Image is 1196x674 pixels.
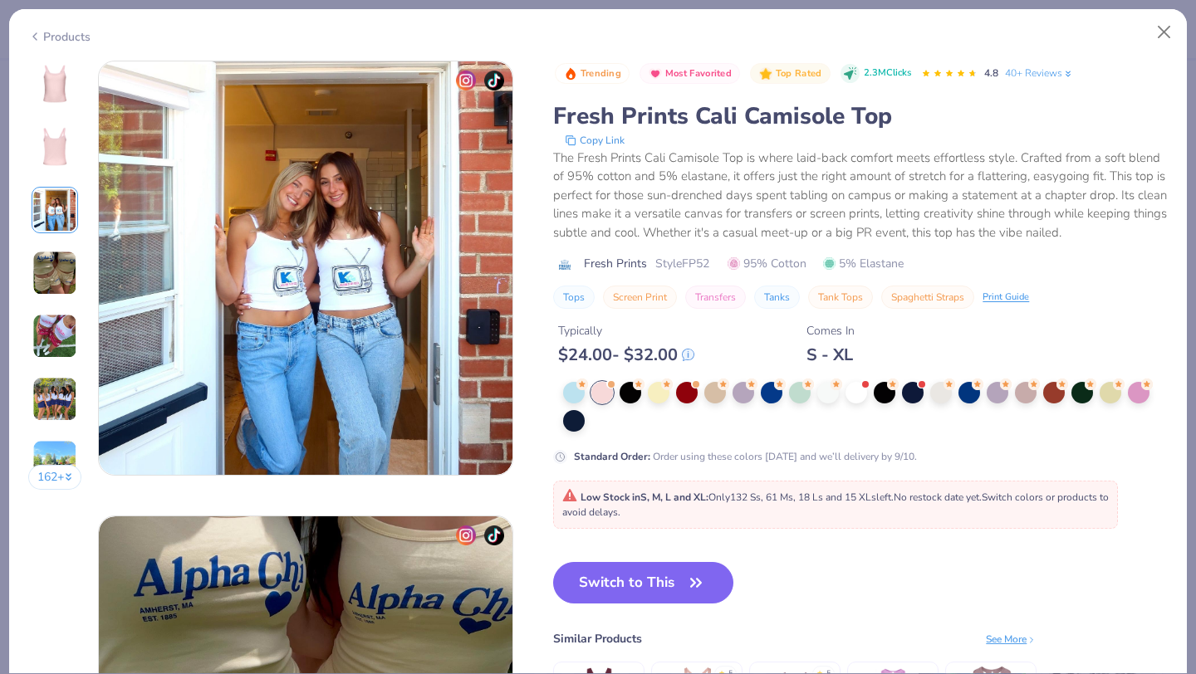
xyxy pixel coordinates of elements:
[808,286,873,309] button: Tank Tops
[553,562,733,603] button: Switch to This
[574,449,917,464] div: Order using these colors [DATE] and we’ll delivery by 9/10.
[754,286,800,309] button: Tanks
[750,63,830,85] button: Badge Button
[665,69,732,78] span: Most Favorited
[32,440,77,485] img: User generated content
[553,149,1168,242] div: The Fresh Prints Cali Camisole Top is where laid-back comfort meets effortless style. Crafted fro...
[685,286,746,309] button: Transfers
[553,100,1168,132] div: Fresh Prints Cali Camisole Top
[776,69,822,78] span: Top Rated
[1005,66,1074,81] a: 40+ Reviews
[581,69,621,78] span: Trending
[32,188,77,232] img: User generated content
[806,322,855,339] div: Comes In
[484,71,504,90] img: tiktok-icon.png
[806,344,855,365] div: S - XL
[649,67,662,81] img: Most Favorited sort
[28,28,91,46] div: Products
[921,61,978,87] div: 4.8 Stars
[986,632,1037,647] div: See More
[560,132,630,149] button: copy to clipboard
[35,127,75,167] img: Back
[984,66,998,80] span: 4.8
[28,465,82,490] button: 162+
[555,63,630,85] button: Badge Button
[603,286,677,309] button: Screen Print
[823,255,904,272] span: 5% Elastane
[99,61,512,475] img: e12661dc-3c83-480d-a482-c8085af46aa7
[562,491,1109,519] span: Only 132 Ss, 61 Ms, 18 Ls and 15 XLs left. Switch colors or products to avoid delays.
[32,251,77,295] img: User generated content
[32,314,77,359] img: User generated content
[894,491,982,504] span: No restock date yet.
[558,322,694,339] div: Typically
[584,255,647,272] span: Fresh Prints
[32,377,77,422] img: User generated content
[864,66,911,81] span: 2.3M Clicks
[759,67,772,81] img: Top Rated sort
[655,255,709,272] span: Style FP52
[640,63,740,85] button: Badge Button
[456,71,476,90] img: insta-icon.png
[558,344,694,365] div: $ 24.00 - $ 32.00
[484,525,504,545] img: tiktok-icon.png
[456,525,476,545] img: insta-icon.png
[728,255,806,272] span: 95% Cotton
[581,491,708,504] strong: Low Stock in S, M, L and XL :
[1149,17,1180,48] button: Close
[574,450,650,463] strong: Standard Order :
[553,630,642,647] div: Similar Products
[553,286,595,309] button: Tops
[35,64,75,104] img: Front
[564,67,577,81] img: Trending sort
[983,291,1029,305] div: Print Guide
[881,286,974,309] button: Spaghetti Straps
[553,258,576,271] img: brand logo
